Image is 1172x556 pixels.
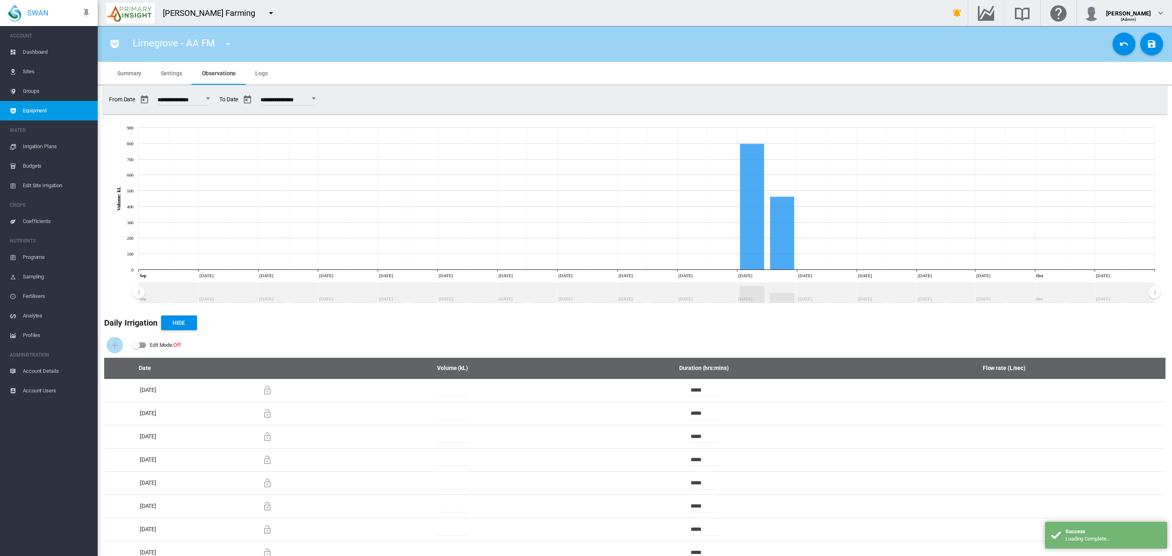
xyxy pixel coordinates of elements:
[1147,39,1157,49] md-icon: icon-content-save
[23,287,91,306] span: Fertilisers
[140,387,156,393] span: [DATE]
[136,92,153,108] button: md-calendar
[1065,528,1161,535] div: Success
[558,273,573,278] tspan: [DATE]
[619,273,633,278] tspan: [DATE]
[499,273,513,278] tspan: [DATE]
[266,8,276,18] md-icon: icon-menu-down
[259,452,276,468] button: Locking this row will prevent custom changes being overwritten by future data imports
[439,273,453,278] tspan: [DATE]
[263,5,279,21] button: icon-menu-down
[1065,535,1161,543] div: Loading Complete...
[201,91,215,106] button: Open calendar
[738,273,752,278] tspan: [DATE]
[133,37,215,49] span: Limegrove - AA FM
[23,62,91,81] span: Sites
[109,92,213,108] span: From Date
[140,479,156,486] span: [DATE]
[23,137,91,156] span: Irrigation Plans
[140,549,156,556] span: [DATE]
[976,273,991,278] tspan: [DATE]
[1096,273,1110,278] tspan: [DATE]
[319,273,333,278] tspan: [DATE]
[132,339,181,351] md-switch: Edit Mode: Off
[858,273,872,278] tspan: [DATE]
[10,348,91,361] span: ADMINISTRATION
[1113,33,1135,55] button: Cancel Changes
[262,525,272,534] md-icon: Locking this row will prevent custom changes being overwritten by future data imports
[259,498,276,514] button: Locking this row will prevent custom changes being overwritten by future data imports
[131,267,134,272] tspan: 0
[127,236,134,241] tspan: 200
[104,358,186,379] th: Date
[161,70,182,77] span: Settings
[140,410,156,416] span: [DATE]
[23,247,91,267] span: Programs
[1106,6,1151,14] div: [PERSON_NAME]
[127,125,134,130] tspan: 900
[239,92,256,108] button: md-calendar
[131,282,146,303] g: Zoom chart using cursor arrows
[140,526,156,532] span: [DATE]
[259,475,276,491] button: Locking this row will prevent custom changes being overwritten by future data imports
[127,157,134,162] tspan: 700
[173,342,181,348] span: Off
[219,92,319,108] span: To Date
[140,433,156,440] span: [DATE]
[199,273,214,278] tspan: [DATE]
[1083,5,1100,21] img: profile.jpg
[161,315,197,330] button: Hide
[23,101,91,120] span: Equipment
[127,204,134,209] tspan: 400
[23,326,91,345] span: Profiles
[770,197,794,269] g: Sep 22, 2025 462.65
[23,81,91,101] span: Groups
[852,358,1165,379] th: Flow rate (L/sec)
[262,455,272,465] md-icon: Locking this row will prevent custom changes being overwritten by future data imports
[262,432,272,442] md-icon: Locking this row will prevent custom changes being overwritten by future data imports
[1012,8,1032,18] md-icon: Search the knowledge base
[798,273,812,278] tspan: [DATE]
[220,36,236,52] button: icon-menu-down
[740,144,764,269] g: Sep 21, 2025 795.85
[379,273,393,278] tspan: [DATE]
[202,70,236,77] span: Observations
[23,306,91,326] span: Analytes
[259,405,276,422] button: Locking this row will prevent custom changes being overwritten by future data imports
[23,361,91,381] span: Account Details
[262,501,272,511] md-icon: Locking this row will prevent custom changes being overwritten by future data imports
[27,8,48,18] span: SWAN
[259,521,276,538] button: Locking this row will prevent custom changes being overwritten by future data imports
[10,124,91,137] span: WATER
[127,173,134,177] tspan: 600
[140,456,156,463] span: [DATE]
[259,273,273,278] tspan: [DATE]
[127,220,134,225] tspan: 300
[107,36,123,52] button: icon-pocket
[81,8,91,18] md-icon: icon-pin
[262,409,272,418] md-icon: Locking this row will prevent custom changes being overwritten by future data imports
[1156,8,1165,18] md-icon: icon-chevron-down
[1119,39,1129,49] md-icon: icon-undo
[107,337,123,353] button: Add Water Flow Record
[140,273,146,278] tspan: Sep
[976,8,996,18] md-icon: Go to the Data Hub
[259,382,276,398] button: Locking this row will prevent custom changes being overwritten by future data imports
[23,381,91,401] span: Account Users
[127,141,134,146] tspan: 800
[306,91,321,106] button: Open calendar
[23,42,91,62] span: Dashboard
[10,234,91,247] span: NUTRIENTS
[116,186,122,211] tspan: Volume: kL
[23,156,91,176] span: Budgets
[163,7,262,19] div: [PERSON_NAME] Farming
[949,5,965,21] button: icon-bell-ring
[140,503,156,509] span: [DATE]
[262,478,272,488] md-icon: Locking this row will prevent custom changes being overwritten by future data imports
[255,70,268,77] span: Logs
[23,212,91,231] span: Coefficients
[1121,17,1137,22] span: (Admin)
[150,339,181,351] div: Edit Mode:
[10,199,91,212] span: CROPS
[556,358,852,379] th: Duration (hrs:mins)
